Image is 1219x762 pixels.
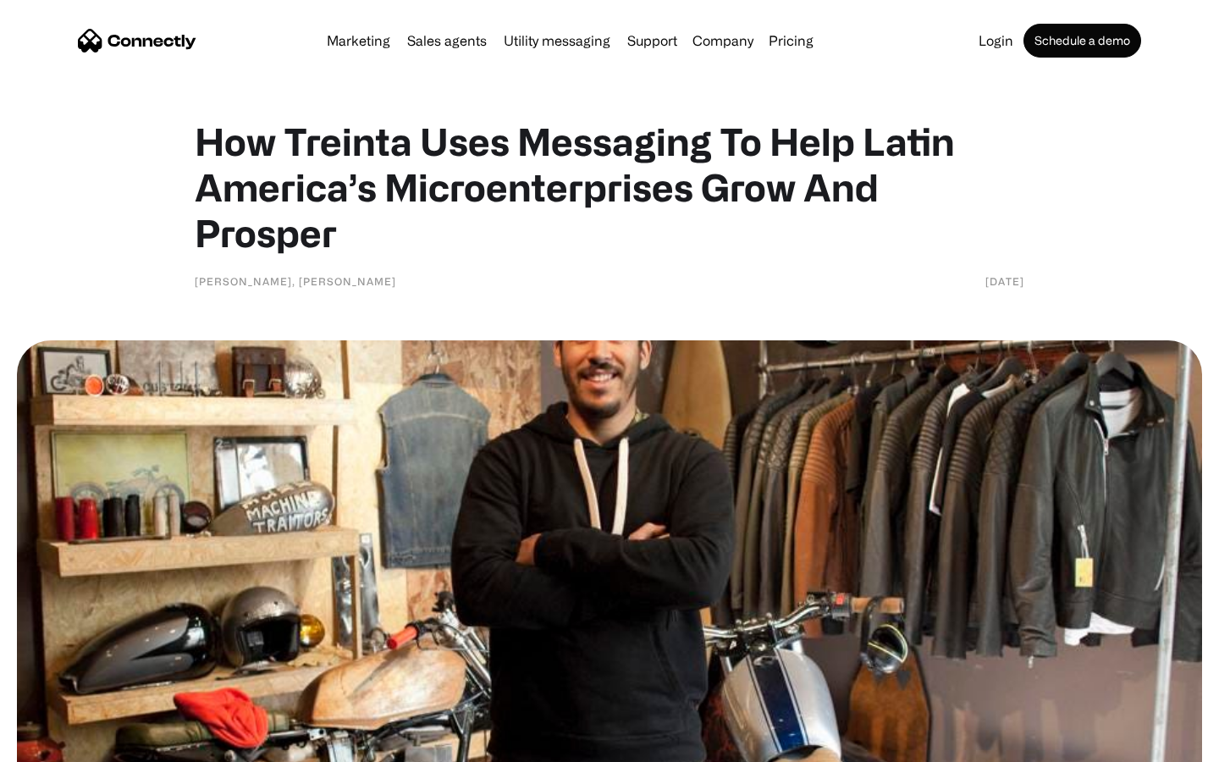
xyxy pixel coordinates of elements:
ul: Language list [34,732,102,756]
a: Support [621,34,684,47]
a: Marketing [320,34,397,47]
a: Utility messaging [497,34,617,47]
a: Schedule a demo [1023,24,1141,58]
h1: How Treinta Uses Messaging To Help Latin America’s Microenterprises Grow And Prosper [195,119,1024,256]
div: [DATE] [985,273,1024,290]
a: Pricing [762,34,820,47]
aside: Language selected: English [17,732,102,756]
a: Sales agents [400,34,494,47]
div: [PERSON_NAME], [PERSON_NAME] [195,273,396,290]
a: Login [972,34,1020,47]
div: Company [692,29,753,52]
